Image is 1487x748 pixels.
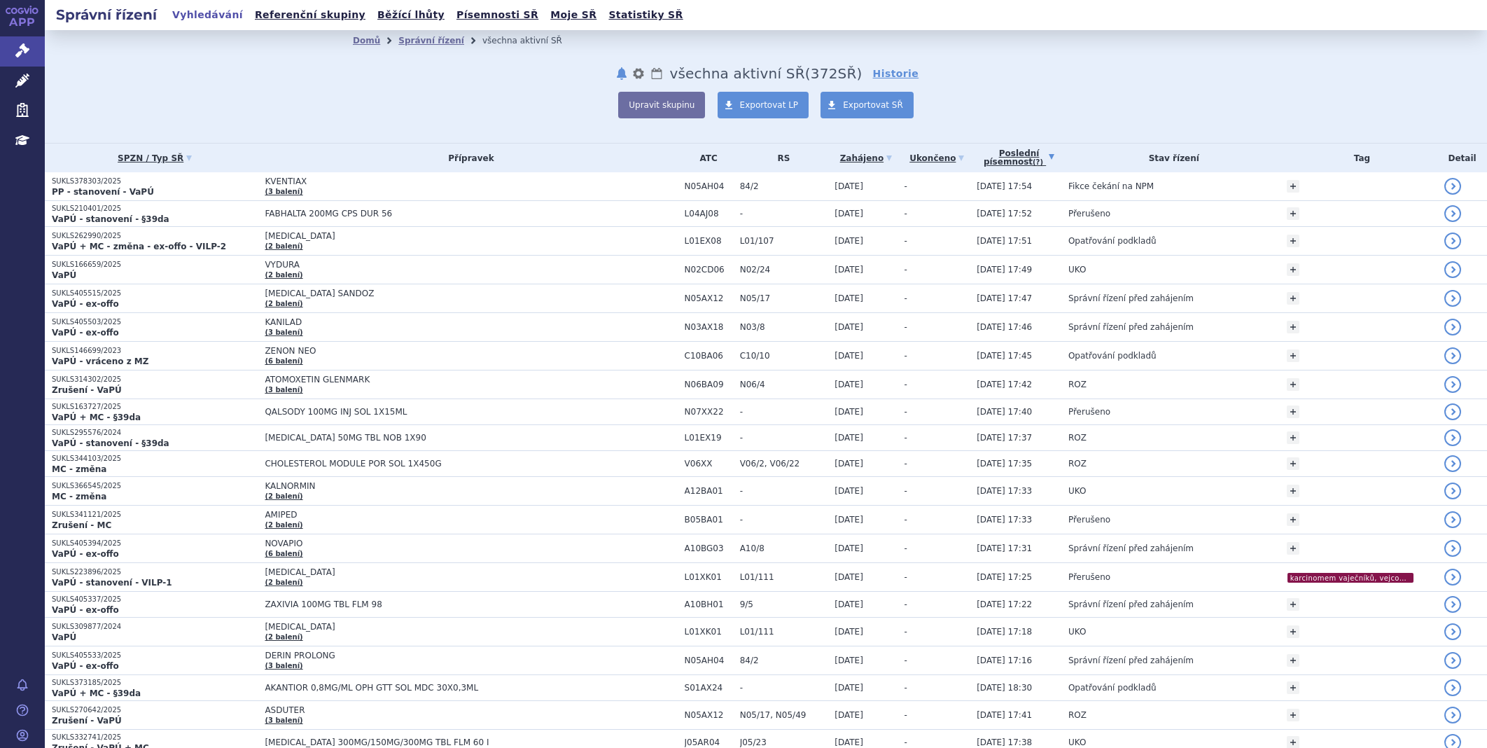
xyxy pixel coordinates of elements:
span: N05AH04 [685,656,733,665]
p: SUKLS314302/2025 [52,375,258,385]
span: [DATE] 17:37 [977,433,1032,443]
a: detail [1444,347,1461,364]
a: (2 balení) [265,492,302,500]
a: detail [1444,290,1461,307]
span: A10BH01 [685,600,733,609]
a: Vyhledávání [168,6,247,25]
span: ROZ [1068,459,1087,469]
a: Historie [873,67,919,81]
span: J05/23 [740,737,828,747]
span: Správní řízení před zahájením [1068,322,1194,332]
span: Přerušeno [1068,407,1110,417]
span: - [905,515,907,525]
strong: Zrušení - MC [52,520,111,530]
th: Detail [1437,144,1487,172]
a: (3 balení) [265,328,302,336]
span: UKO [1068,486,1086,496]
a: (2 balení) [265,579,302,586]
a: detail [1444,376,1461,393]
span: [DATE] [835,627,863,637]
p: SUKLS405394/2025 [52,539,258,548]
a: + [1287,542,1299,555]
span: [MEDICAL_DATA] [265,231,615,241]
th: Stav řízení [1061,144,1280,172]
p: SUKLS341121/2025 [52,510,258,520]
span: [DATE] [835,380,863,389]
span: KALNORMIN [265,481,615,491]
span: Přerušeno [1068,572,1110,582]
span: - [905,433,907,443]
strong: MC - změna [52,492,106,501]
span: - [905,543,907,553]
span: NOVAPIO [265,539,615,548]
span: [DATE] 17:35 [977,459,1032,469]
strong: Zrušení - VaPÚ [52,385,122,395]
strong: VaPÚ [52,270,76,280]
span: 84/2 [740,181,828,191]
span: [DATE] [835,600,863,609]
span: [DATE] [835,293,863,303]
span: - [905,236,907,246]
span: - [740,486,828,496]
span: - [905,459,907,469]
span: J05AR04 [685,737,733,747]
a: + [1287,235,1299,247]
span: všechna aktivní SŘ [669,65,804,82]
a: + [1287,598,1299,611]
span: C10/10 [740,351,828,361]
span: UKO [1068,265,1086,275]
a: (2 balení) [265,271,302,279]
p: SUKLS295576/2024 [52,428,258,438]
span: - [905,710,907,720]
span: [DATE] 17:49 [977,265,1032,275]
a: + [1287,180,1299,193]
a: Lhůty [650,65,664,82]
span: - [905,293,907,303]
a: (2 balení) [265,242,302,250]
span: L01/111 [740,572,828,582]
span: [DATE] 17:33 [977,486,1032,496]
span: [DATE] [835,515,863,525]
a: + [1287,625,1299,638]
span: AMIPED [265,510,615,520]
a: Moje SŘ [546,6,601,25]
span: Opatřování podkladů [1068,351,1157,361]
strong: VaPÚ - ex-offo [52,549,119,559]
a: (2 balení) [265,633,302,641]
span: [DATE] [835,683,863,693]
span: [DATE] 17:51 [977,236,1032,246]
span: [DATE] 17:25 [977,572,1032,582]
p: SUKLS262990/2025 [52,231,258,241]
span: N05AX12 [685,710,733,720]
a: (2 balení) [265,300,302,307]
span: [DATE] [835,486,863,496]
span: [DATE] 17:42 [977,380,1032,389]
p: SUKLS405503/2025 [52,317,258,327]
span: - [905,351,907,361]
a: + [1287,485,1299,497]
span: - [905,380,907,389]
span: - [740,407,828,417]
a: detail [1444,178,1461,195]
p: SUKLS405515/2025 [52,289,258,298]
a: + [1287,263,1299,276]
a: detail [1444,403,1461,420]
span: [MEDICAL_DATA] 50MG TBL NOB 1X90 [265,433,615,443]
strong: VaPÚ + MC - §39da [52,688,141,698]
span: L01EX19 [685,433,733,443]
span: A12BA01 [685,486,733,496]
span: [DATE] 17:38 [977,737,1032,747]
p: SUKLS223896/2025 [52,567,258,577]
a: SPZN / Typ SŘ [52,148,258,168]
span: CHOLESTEROL MODULE POR SOL 1X450G [265,459,615,469]
span: Fikce čekání na NPM [1068,181,1154,191]
a: detail [1444,455,1461,472]
p: SUKLS344103/2025 [52,454,258,464]
p: SUKLS309877/2024 [52,622,258,632]
span: UKO [1068,627,1086,637]
a: (2 balení) [265,521,302,529]
p: SUKLS270642/2025 [52,705,258,715]
a: detail [1444,540,1461,557]
span: UKO [1068,737,1086,747]
span: [DATE] 17:52 [977,209,1032,219]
